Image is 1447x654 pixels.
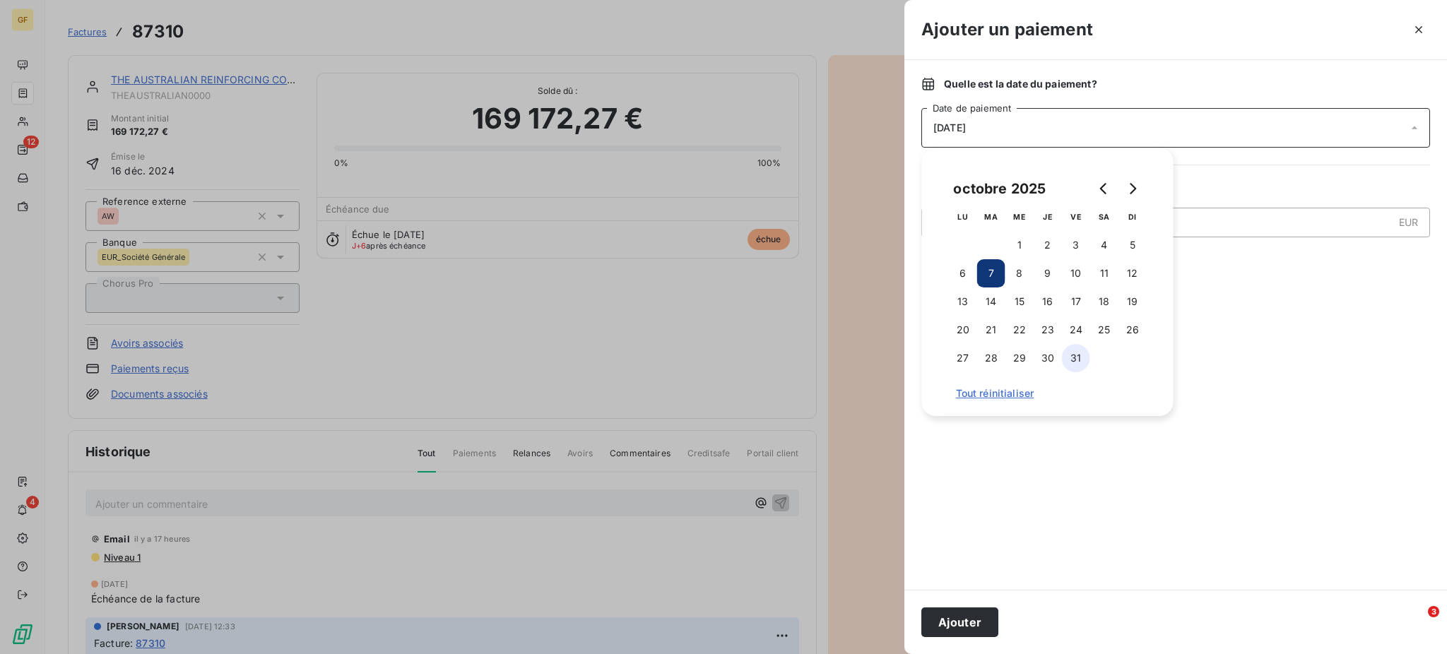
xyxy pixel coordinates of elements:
[933,122,966,133] span: [DATE]
[1118,174,1147,203] button: Go to next month
[977,316,1005,344] button: 21
[1118,287,1147,316] button: 19
[1034,231,1062,259] button: 2
[1090,316,1118,344] button: 25
[1005,203,1034,231] th: mercredi
[1034,203,1062,231] th: jeudi
[949,203,977,231] th: lundi
[1034,316,1062,344] button: 23
[1118,259,1147,287] button: 12
[977,203,1005,231] th: mardi
[1118,203,1147,231] th: dimanche
[1090,174,1118,203] button: Go to previous month
[977,259,1005,287] button: 7
[956,388,1140,399] span: Tout réinitialiser
[1005,344,1034,372] button: 29
[1062,287,1090,316] button: 17
[949,316,977,344] button: 20
[1428,606,1439,617] span: 3
[1090,287,1118,316] button: 18
[1005,259,1034,287] button: 8
[1118,231,1147,259] button: 5
[1034,344,1062,372] button: 30
[1090,259,1118,287] button: 11
[1062,344,1090,372] button: 31
[949,344,977,372] button: 27
[1034,287,1062,316] button: 16
[921,249,1430,263] span: Nouveau solde dû :
[1062,231,1090,259] button: 3
[977,344,1005,372] button: 28
[949,177,1051,200] div: octobre 2025
[1062,316,1090,344] button: 24
[949,259,977,287] button: 6
[1034,259,1062,287] button: 9
[1005,287,1034,316] button: 15
[921,607,998,637] button: Ajouter
[1005,231,1034,259] button: 1
[1399,606,1433,640] iframe: Intercom live chat
[1090,203,1118,231] th: samedi
[1118,316,1147,344] button: 26
[921,17,1093,42] h3: Ajouter un paiement
[1062,259,1090,287] button: 10
[1090,231,1118,259] button: 4
[1062,203,1090,231] th: vendredi
[944,77,1097,91] span: Quelle est la date du paiement ?
[949,287,977,316] button: 13
[977,287,1005,316] button: 14
[1005,316,1034,344] button: 22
